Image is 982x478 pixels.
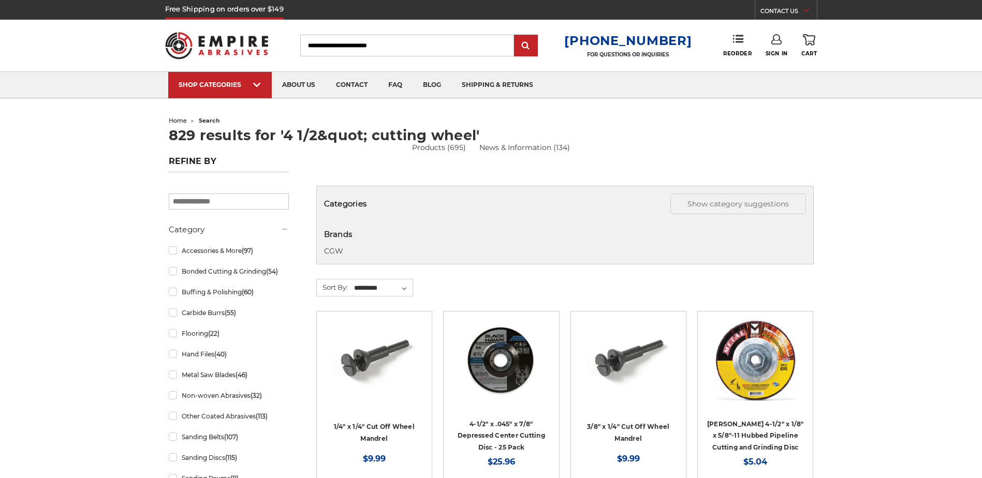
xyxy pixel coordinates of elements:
[760,5,817,20] a: CONTACT US
[242,288,254,296] span: (60)
[169,324,289,342] a: Flooring(22)
[801,50,817,57] span: Cart
[165,25,269,66] img: Empire Abrasives
[670,193,806,214] button: Show category suggestions
[169,407,289,425] a: Other Coated Abrasives(113)
[564,51,692,58] p: FOR QUESTIONS OR INQUIRIES
[723,50,752,57] span: Reorder
[169,304,289,322] a: Carbide Burrs(55)
[578,319,679,419] a: 3/8" inch x 1/4" inch mandrel
[266,267,278,275] span: (54)
[479,142,570,153] a: News & Information (134)
[326,72,378,98] a: contact
[169,283,289,301] a: Buffing & Polishing(60)
[333,319,416,401] img: 1/4" inch x 1/4" inch mandrel
[251,392,262,399] span: (32)
[488,457,515,467] span: $25.96
[334,423,415,442] a: 1/4" x 1/4" Cut Off Wheel Mandrel
[363,454,386,464] span: $9.99
[451,72,544,98] a: shipping & returns
[169,242,289,260] a: Accessories & More(97)
[169,366,289,384] a: Metal Saw Blades(46)
[460,319,543,401] img: 4-1/2" x 3/64" x 7/8" Depressed Center Type 27 Cut Off Wheel
[225,454,237,461] span: (115)
[723,34,752,56] a: Reorder
[587,319,670,401] img: 3/8" inch x 1/4" inch mandrel
[564,33,692,48] a: [PHONE_NUMBER]
[236,371,247,379] span: (46)
[743,457,767,467] span: $5.04
[242,247,253,255] span: (97)
[324,229,806,241] h5: Brands
[199,117,220,124] span: search
[516,36,536,56] input: Submit
[801,34,817,57] a: Cart
[169,428,289,446] a: Sanding Belts(107)
[169,345,289,363] a: Hand Files(40)
[169,262,289,280] a: Bonded Cutting & Grinding(54)
[714,319,797,401] img: Mercer 4-1/2" x 1/8" x 5/8"-11 Hubbed Cutting and Light Grinding Wheel
[179,81,261,88] div: SHOP CATEGORIES
[169,128,814,142] h1: 829 results for '4 1/2&quot; cutting wheel'
[208,330,219,337] span: (22)
[317,279,348,295] label: Sort By:
[169,223,289,236] h5: Category
[378,72,413,98] a: faq
[707,420,804,451] a: [PERSON_NAME] 4-1/2" x 1/8" x 5/8"-11 Hubbed Pipeline Cutting and Grinding Disc
[617,454,640,464] span: $9.99
[225,309,236,317] span: (55)
[169,117,187,124] a: home
[256,412,268,420] span: (113)
[272,72,326,98] a: about us
[587,423,669,442] a: 3/8" x 1/4" Cut Off Wheel Mandrel
[451,319,551,419] a: 4-1/2" x 3/64" x 7/8" Depressed Center Type 27 Cut Off Wheel
[766,50,788,57] span: Sign In
[413,72,451,98] a: blog
[214,350,227,358] span: (40)
[412,142,466,153] a: Products (695)
[169,449,289,467] a: Sanding Discs(115)
[224,433,238,441] span: (107)
[324,193,806,214] h5: Categories
[705,319,805,419] a: Mercer 4-1/2" x 1/8" x 5/8"-11 Hubbed Cutting and Light Grinding Wheel
[169,386,289,405] a: Non-woven Abrasives(32)
[324,246,343,256] a: CGW
[353,280,413,296] select: Sort By:
[458,420,545,451] a: 4-1/2" x .045" x 7/8" Depressed Center Cutting Disc - 25 Pack
[324,319,424,419] a: 1/4" inch x 1/4" inch mandrel
[169,156,289,172] h5: Refine by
